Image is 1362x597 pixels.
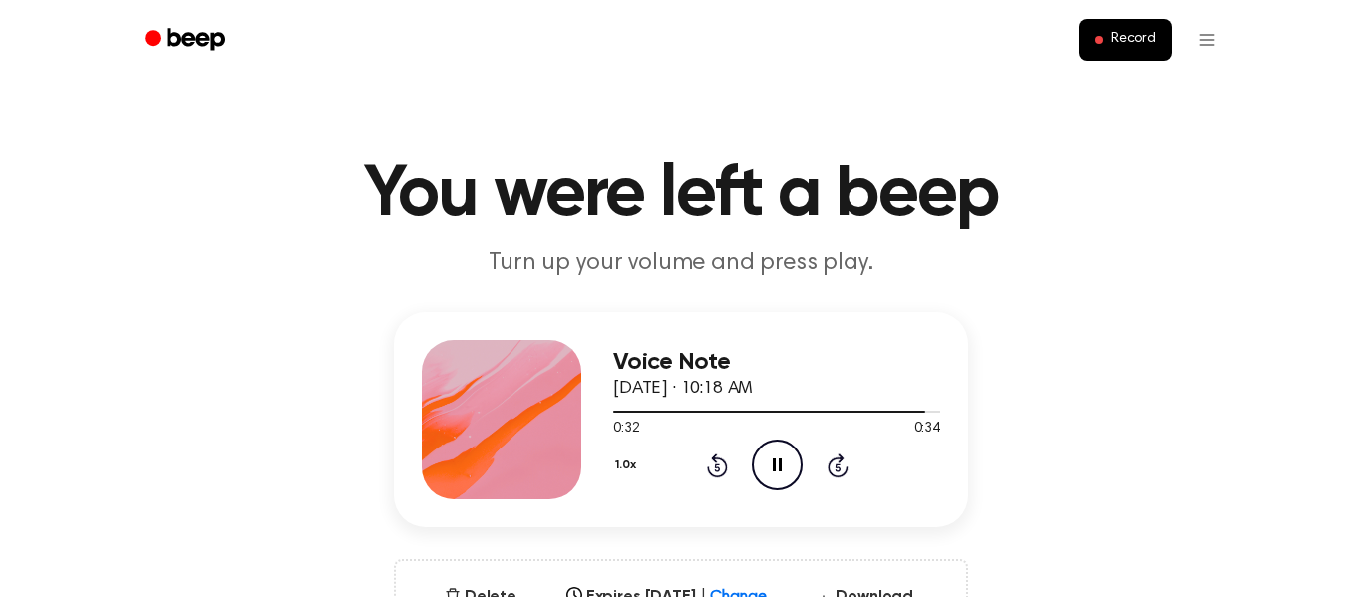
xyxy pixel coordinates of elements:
[914,419,940,440] span: 0:34
[1184,16,1231,64] button: Open menu
[1111,31,1156,49] span: Record
[613,419,639,440] span: 0:32
[170,159,1192,231] h1: You were left a beep
[613,380,753,398] span: [DATE] · 10:18 AM
[298,247,1064,280] p: Turn up your volume and press play.
[131,21,243,60] a: Beep
[1079,19,1172,61] button: Record
[613,349,940,376] h3: Voice Note
[613,448,643,482] button: 1.0x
